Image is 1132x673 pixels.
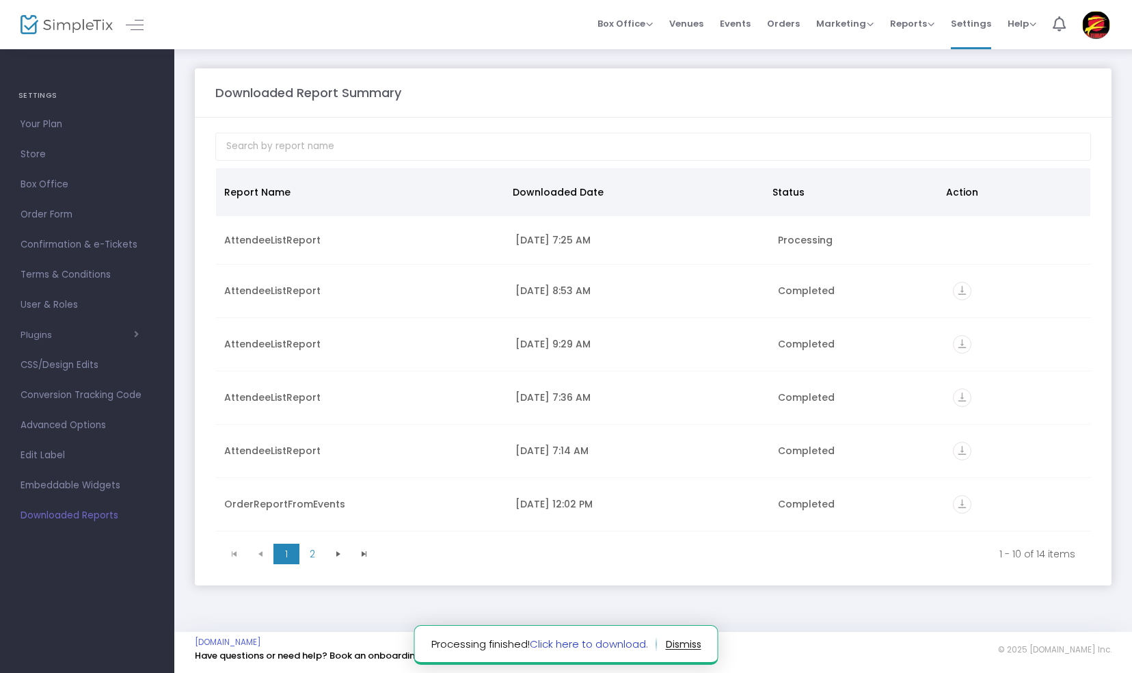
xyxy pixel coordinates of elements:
[953,442,971,460] i: vertical_align_bottom
[504,168,764,216] th: Downloaded Date
[953,446,971,460] a: vertical_align_bottom
[951,6,991,41] span: Settings
[195,649,479,662] a: Have questions or need help? Book an onboarding session here
[515,337,762,351] div: 8/23/2025 9:29 AM
[224,284,499,298] div: AttendeeListReport
[21,447,154,464] span: Edit Label
[224,233,499,247] div: AttendeeListReport
[431,637,657,652] span: Processing finished!
[953,442,1082,460] div: https://go.SimpleTix.com/byga8
[597,17,653,30] span: Box Office
[953,286,971,300] a: vertical_align_bottom
[21,176,154,194] span: Box Office
[21,507,154,525] span: Downloaded Reports
[224,391,499,404] div: AttendeeListReport
[21,146,154,163] span: Store
[21,330,139,341] button: Plugins
[216,168,504,216] th: Report Name
[351,544,377,564] span: Go to the last page
[515,284,762,298] div: 8/24/2025 8:53 AM
[778,284,936,298] div: Completed
[666,633,701,655] button: dismiss
[195,637,261,648] a: [DOMAIN_NAME]
[299,544,325,564] span: Page 2
[998,644,1111,655] span: © 2025 [DOMAIN_NAME] Inc.
[778,233,936,247] div: Processing
[21,356,154,374] span: CSS/Design Edits
[21,386,154,404] span: Conversion Tracking Code
[21,417,154,434] span: Advanced Options
[325,544,351,564] span: Go to the next page
[273,544,299,564] span: Page 1
[953,335,971,354] i: vertical_align_bottom
[816,17,874,30] span: Marketing
[1008,17,1036,30] span: Help
[21,236,154,254] span: Confirmation & e-Tickets
[953,393,971,406] a: vertical_align_bottom
[21,296,154,314] span: User & Roles
[953,499,971,513] a: vertical_align_bottom
[669,6,703,41] span: Venues
[515,391,762,404] div: 8/22/2025 7:36 AM
[953,388,971,407] i: vertical_align_bottom
[387,547,1075,561] kendo-pager-info: 1 - 10 of 14 items
[224,337,499,351] div: AttendeeListReport
[21,477,154,494] span: Embeddable Widgets
[216,168,1090,538] div: Data table
[953,335,1082,354] div: https://go.SimpleTix.com/tsg7n
[778,391,936,404] div: Completed
[333,549,344,559] span: Go to the next page
[215,133,1091,161] input: Search by report name
[21,266,154,284] span: Terms & Conditions
[767,6,800,41] span: Orders
[515,497,762,511] div: 8/20/2025 12:02 PM
[359,549,370,559] span: Go to the last page
[938,168,1082,216] th: Action
[224,497,499,511] div: OrderReportFromEvents
[953,388,1082,407] div: https://go.SimpleTix.com/28hfn
[18,82,156,109] h4: SETTINGS
[953,339,971,353] a: vertical_align_bottom
[953,495,971,514] i: vertical_align_bottom
[953,495,1082,514] div: https://go.SimpleTix.com/p6dzw
[953,282,1082,300] div: https://go.SimpleTix.com/clf7i
[21,206,154,224] span: Order Form
[515,444,762,458] div: 8/21/2025 7:14 AM
[21,116,154,133] span: Your Plan
[215,83,401,102] m-panel-title: Downloaded Report Summary
[224,444,499,458] div: AttendeeListReport
[515,233,762,247] div: 8/25/2025 7:25 AM
[778,444,936,458] div: Completed
[953,282,971,300] i: vertical_align_bottom
[890,17,934,30] span: Reports
[778,497,936,511] div: Completed
[720,6,751,41] span: Events
[778,337,936,351] div: Completed
[764,168,937,216] th: Status
[530,637,648,651] a: Click here to download.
